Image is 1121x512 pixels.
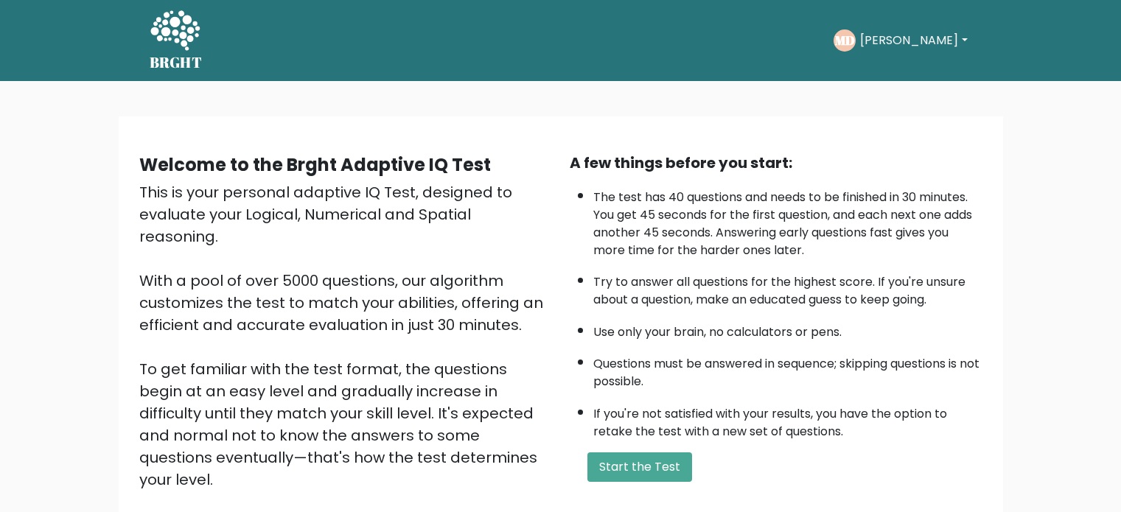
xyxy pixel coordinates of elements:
[593,398,982,441] li: If you're not satisfied with your results, you have the option to retake the test with a new set ...
[593,348,982,390] li: Questions must be answered in sequence; skipping questions is not possible.
[593,181,982,259] li: The test has 40 questions and needs to be finished in 30 minutes. You get 45 seconds for the firs...
[139,152,491,177] b: Welcome to the Brght Adaptive IQ Test
[856,31,971,50] button: [PERSON_NAME]
[593,266,982,309] li: Try to answer all questions for the highest score. If you're unsure about a question, make an edu...
[150,54,203,71] h5: BRGHT
[593,316,982,341] li: Use only your brain, no calculators or pens.
[150,6,203,75] a: BRGHT
[835,32,855,49] text: MD
[570,152,982,174] div: A few things before you start:
[587,452,692,482] button: Start the Test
